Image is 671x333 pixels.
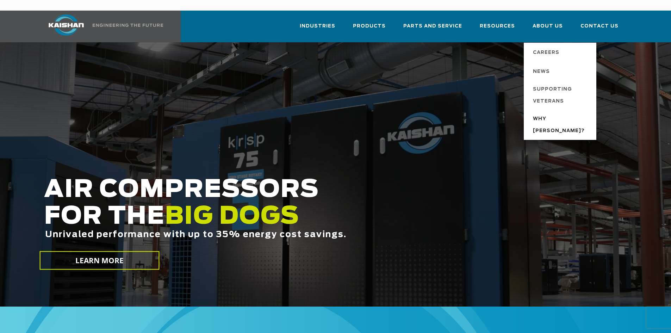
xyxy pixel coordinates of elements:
[580,22,619,30] span: Contact Us
[39,251,159,270] a: LEARN MORE
[300,17,335,41] a: Industries
[533,47,559,59] span: Careers
[75,255,124,266] span: LEARN MORE
[580,17,619,41] a: Contact Us
[40,11,164,42] a: Kaishan USA
[403,22,462,30] span: Parts and Service
[45,230,347,239] span: Unrivaled performance with up to 35% energy cost savings.
[40,14,93,36] img: kaishan logo
[533,17,563,41] a: About Us
[44,177,529,261] h2: AIR COMPRESSORS FOR THE
[93,24,163,27] img: Engineering the future
[480,17,515,41] a: Resources
[300,22,335,30] span: Industries
[533,66,550,78] span: News
[533,22,563,30] span: About Us
[480,22,515,30] span: Resources
[526,43,596,62] a: Careers
[526,62,596,81] a: News
[533,113,589,137] span: Why [PERSON_NAME]?
[165,205,299,229] span: BIG DOGS
[533,84,589,107] span: Supporting Veterans
[353,22,386,30] span: Products
[403,17,462,41] a: Parts and Service
[353,17,386,41] a: Products
[526,81,596,110] a: Supporting Veterans
[526,110,596,140] a: Why [PERSON_NAME]?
